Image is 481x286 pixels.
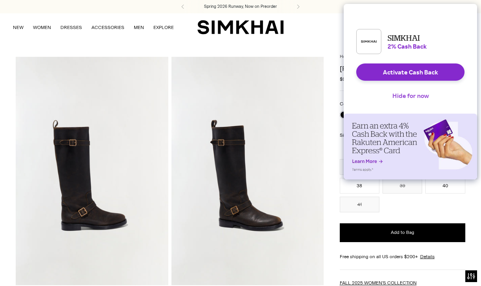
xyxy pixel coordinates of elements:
[340,159,379,175] button: 35
[340,54,465,60] nav: breadcrumbs
[340,197,379,212] button: 41
[134,19,144,36] a: MEN
[391,229,414,236] span: Add to Bag
[33,19,51,36] a: WOMEN
[340,54,351,59] a: Home
[91,19,124,36] a: ACCESSORIES
[13,19,24,36] a: NEW
[153,19,174,36] a: EXPLORE
[340,223,465,242] button: Add to Bag
[204,4,277,10] a: Spring 2026 Runway, Now on Preorder
[340,280,417,286] a: FALL 2025 WOMEN'S COLLECTION
[340,65,465,72] h1: [PERSON_NAME] Leather Boot
[16,57,168,285] img: Noah Moto Leather Boot
[420,253,435,260] a: Details
[340,76,351,83] span: $995
[340,100,405,108] label: Color:
[340,178,379,194] button: 38
[425,178,465,194] button: 40
[383,178,422,194] button: 39
[60,19,82,36] a: DRESSES
[340,253,465,260] div: Free shipping on all US orders $200+
[340,132,355,139] label: Size:
[171,57,324,285] img: Noah Moto Leather Boot
[197,20,284,35] a: SIMKHAI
